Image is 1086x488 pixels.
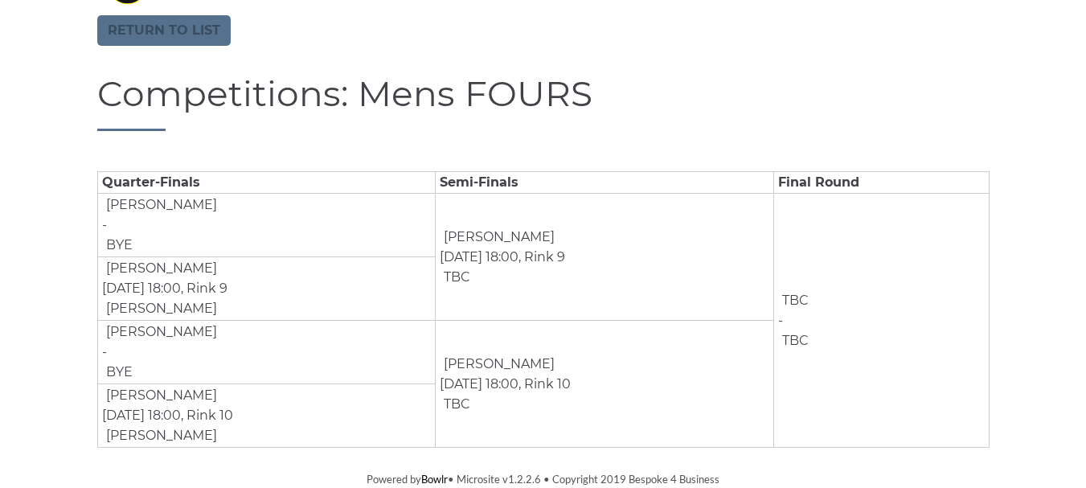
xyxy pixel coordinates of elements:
td: TBC [778,330,809,351]
td: [DATE] 18:00, Rink 10 [97,384,436,448]
td: [PERSON_NAME] [440,354,555,375]
td: TBC [778,290,809,311]
h1: Competitions: Mens FOURS [97,74,990,131]
td: [PERSON_NAME] [102,298,218,319]
td: - [97,194,436,257]
td: [PERSON_NAME] [102,385,218,406]
td: [DATE] 18:00, Rink 9 [436,194,774,321]
td: [PERSON_NAME] [102,195,218,215]
td: [DATE] 18:00, Rink 9 [97,257,436,321]
td: TBC [440,267,471,288]
td: Quarter-Finals [97,172,436,194]
td: [PERSON_NAME] [102,322,218,342]
td: [DATE] 18:00, Rink 10 [436,321,774,448]
td: Semi-Finals [436,172,774,194]
span: Powered by • Microsite v1.2.2.6 • Copyright 2019 Bespoke 4 Business [367,473,719,486]
td: TBC [440,394,471,415]
td: [PERSON_NAME] [102,258,218,279]
a: Return to list [97,15,231,46]
a: Bowlr [421,473,448,486]
td: [PERSON_NAME] [102,425,218,446]
td: - [97,321,436,384]
td: BYE [102,235,133,256]
td: Final Round [774,172,989,194]
td: [PERSON_NAME] [440,227,555,248]
td: - [774,194,989,448]
td: BYE [102,362,133,383]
